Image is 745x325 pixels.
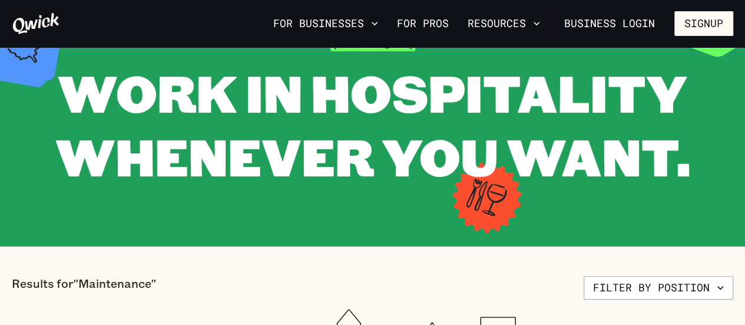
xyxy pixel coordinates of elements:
a: Business Login [554,11,665,36]
span: WORK IN HOSPITALITY WHENEVER YOU WANT. [55,58,690,190]
button: Resources [463,14,545,34]
a: For Pros [392,14,453,34]
button: Signup [674,11,733,36]
button: For Businesses [269,14,383,34]
p: Results for "Maintenance" [12,276,156,300]
button: Filter by position [584,276,733,300]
